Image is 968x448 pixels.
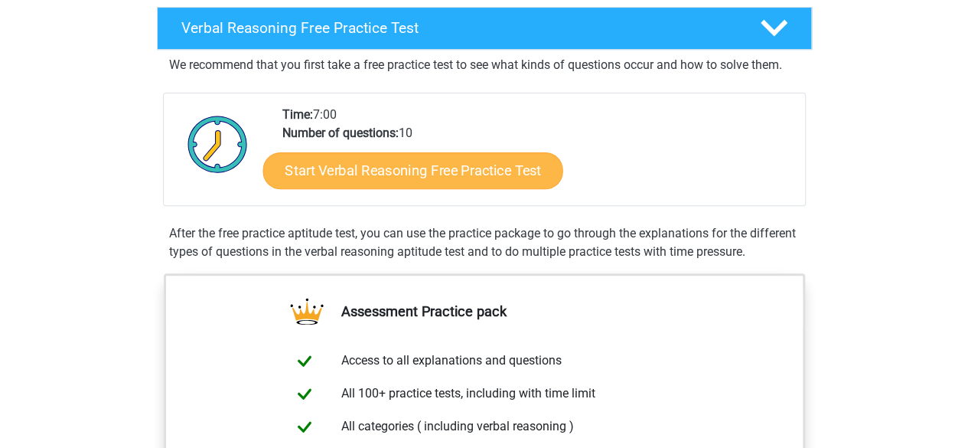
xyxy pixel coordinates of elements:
a: Start Verbal Reasoning Free Practice Test [262,152,562,189]
h4: Verbal Reasoning Free Practice Test [181,19,735,37]
img: Clock [179,106,256,182]
b: Time: [282,107,313,122]
p: We recommend that you first take a free practice test to see what kinds of questions occur and ho... [169,56,800,74]
div: After the free practice aptitude test, you can use the practice package to go through the explana... [163,224,806,261]
a: Verbal Reasoning Free Practice Test [151,7,818,50]
b: Number of questions: [282,126,399,140]
div: 7:00 10 [271,106,804,205]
